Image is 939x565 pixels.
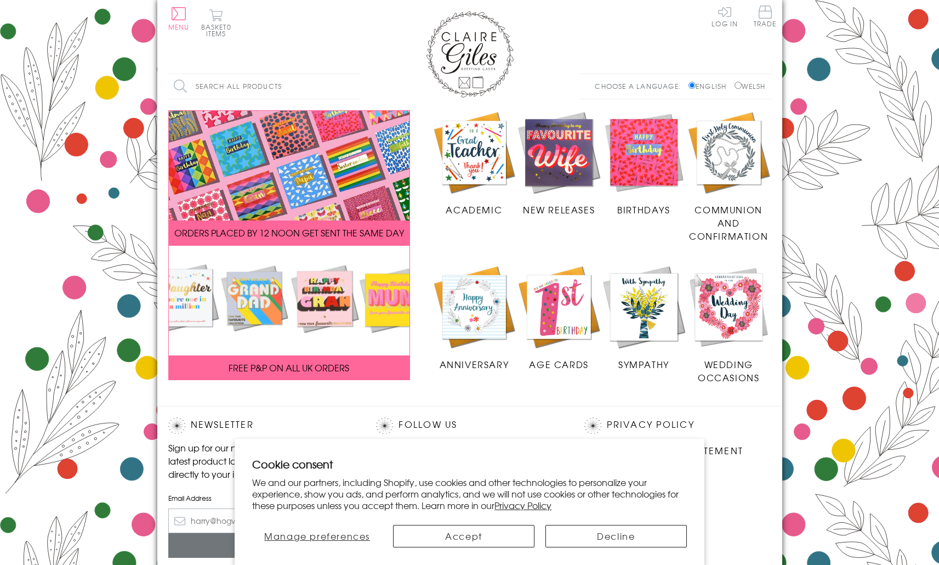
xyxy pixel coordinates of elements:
input: Search all products [168,74,360,99]
a: Privacy Policy [607,417,694,432]
label: English [688,81,732,91]
input: Search [349,74,360,99]
span: Age Cards [529,358,588,371]
span: ORDERS PLACED BY 12 NOON GET SENT THE SAME DAY [174,226,404,239]
input: Welsh [735,82,742,89]
a: Log In [712,5,738,27]
span: Academic [446,203,502,216]
input: harry@hogwarts.edu [168,508,355,533]
span: Wedding Occasions [698,358,759,384]
span: Anniversary [440,358,509,371]
input: English [688,82,696,89]
a: Anniversary [432,264,517,371]
button: Menu [168,7,190,30]
span: Manage preferences [264,529,370,543]
span: 0 items [206,22,231,38]
input: Subscribe [168,533,355,558]
a: New Releases [516,110,601,217]
h2: Newsletter [168,417,355,434]
a: Age Cards [516,264,601,371]
h2: Follow Us [376,417,562,434]
label: Email Address [168,493,355,503]
span: Trade [754,5,777,27]
button: Accept [393,525,534,547]
span: Birthdays [617,203,670,216]
a: Academic [432,110,517,217]
button: Decline [545,525,687,547]
a: Sympathy [601,264,686,371]
span: FREE P&P ON ALL UK ORDERS [229,361,349,374]
p: We and our partners, including Shopify, use cookies and other technologies to personalize your ex... [252,477,687,511]
label: Welsh [735,81,766,91]
span: Communion and Confirmation [689,203,768,242]
a: Trade [754,5,777,29]
span: Menu [168,22,190,32]
h2: Cookie consent [252,456,687,472]
a: Privacy Policy [494,499,551,512]
p: Sign up for our newsletter to receive the latest product launches, news and offers directly to yo... [168,441,355,481]
a: Birthdays [601,110,686,217]
a: Wedding Occasions [686,264,771,384]
a: Communion and Confirmation [686,110,771,243]
p: Choose a language: [595,81,686,91]
button: Manage preferences [252,525,382,547]
button: Basket0 items [201,9,231,37]
span: New Releases [523,203,595,216]
img: Claire Giles Greetings Cards [426,11,514,98]
span: Sympathy [618,358,669,371]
